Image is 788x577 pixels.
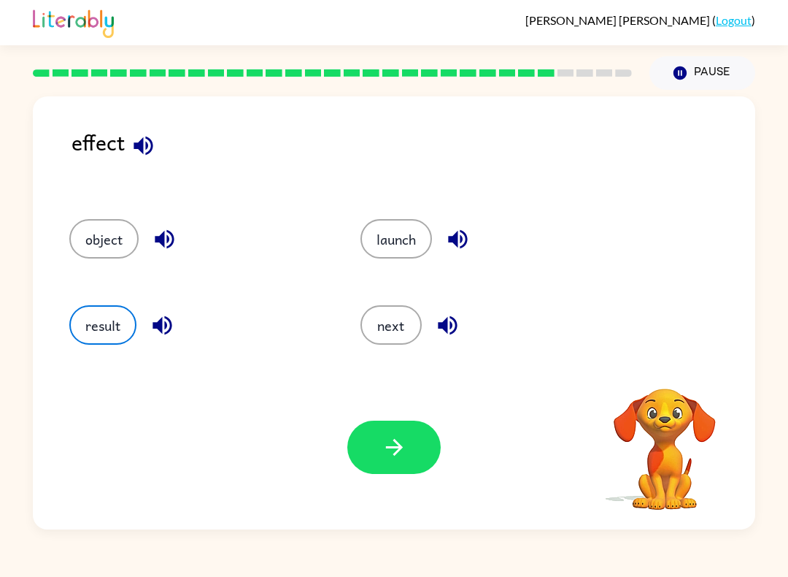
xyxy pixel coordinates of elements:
span: [PERSON_NAME] [PERSON_NAME] [525,13,712,27]
video: Your browser must support playing .mp4 files to use Literably. Please try using another browser. [592,366,738,512]
a: Logout [716,13,752,27]
button: launch [360,219,432,259]
button: result [69,305,136,345]
button: next [360,305,422,345]
div: ( ) [525,13,755,27]
button: Pause [649,56,755,90]
img: Literably [33,6,114,38]
button: object [69,219,139,259]
div: effect [72,126,755,190]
